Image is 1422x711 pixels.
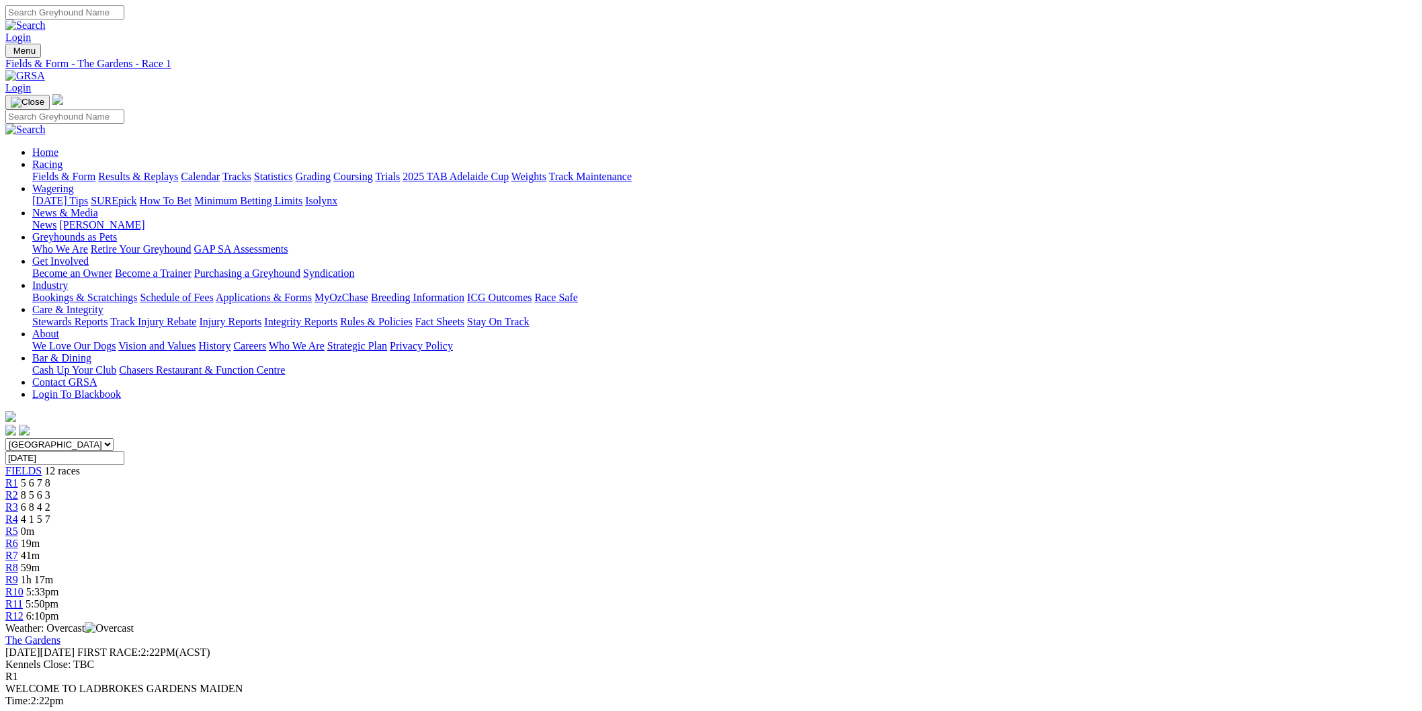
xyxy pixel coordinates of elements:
span: 19m [21,538,40,549]
span: 5 6 7 8 [21,477,50,489]
span: R7 [5,550,18,561]
a: Minimum Betting Limits [194,195,302,206]
img: Search [5,124,46,136]
span: 8 5 6 3 [21,489,50,501]
a: Calendar [181,171,220,182]
a: Contact GRSA [32,376,97,388]
span: [DATE] [5,646,40,658]
a: ICG Outcomes [467,292,532,303]
div: About [32,340,1417,352]
a: Tracks [222,171,251,182]
a: R4 [5,513,18,525]
a: Login To Blackbook [32,388,121,400]
span: R1 [5,671,18,682]
a: Stay On Track [467,316,529,327]
span: 12 races [44,465,80,476]
div: Care & Integrity [32,316,1417,328]
span: 4 1 5 7 [21,513,50,525]
a: Login [5,82,31,93]
span: 1h 17m [21,574,53,585]
img: Overcast [85,622,134,634]
a: Fields & Form - The Gardens - Race 1 [5,58,1417,70]
a: Login [5,32,31,43]
span: R1 [5,477,18,489]
a: Who We Are [32,243,88,255]
a: Integrity Reports [264,316,337,327]
a: Care & Integrity [32,304,103,315]
a: R6 [5,538,18,549]
div: Kennels Close: TBC [5,659,1417,671]
a: About [32,328,59,339]
a: Retire Your Greyhound [91,243,192,255]
a: Become an Owner [32,267,112,279]
span: 5:50pm [26,598,58,610]
a: Isolynx [305,195,337,206]
span: 2:22PM(ACST) [77,646,210,658]
a: Schedule of Fees [140,292,213,303]
a: Weights [511,171,546,182]
a: R10 [5,586,24,597]
a: SUREpick [91,195,136,206]
a: Coursing [333,171,373,182]
img: logo-grsa-white.png [52,94,63,105]
a: Industry [32,280,68,291]
a: Careers [233,340,266,351]
img: logo-grsa-white.png [5,411,16,422]
div: News & Media [32,219,1417,231]
a: [PERSON_NAME] [59,219,144,231]
a: Trials [375,171,400,182]
div: Wagering [32,195,1417,207]
a: Syndication [303,267,354,279]
span: 6 8 4 2 [21,501,50,513]
a: Home [32,147,58,158]
a: News & Media [32,207,98,218]
a: Bar & Dining [32,352,91,364]
input: Search [5,5,124,19]
span: R3 [5,501,18,513]
a: Get Involved [32,255,89,267]
a: News [32,219,56,231]
div: Get Involved [32,267,1417,280]
span: 5:33pm [26,586,59,597]
a: Strategic Plan [327,340,387,351]
button: Toggle navigation [5,44,41,58]
a: Who We Are [269,340,325,351]
a: Cash Up Your Club [32,364,116,376]
img: Close [11,97,44,108]
span: Time: [5,695,31,706]
a: R2 [5,489,18,501]
a: FIELDS [5,465,42,476]
a: MyOzChase [315,292,368,303]
a: Fact Sheets [415,316,464,327]
a: Statistics [254,171,293,182]
span: [DATE] [5,646,75,658]
button: Toggle navigation [5,95,50,110]
a: Stewards Reports [32,316,108,327]
a: Chasers Restaurant & Function Centre [119,364,285,376]
span: R8 [5,562,18,573]
a: R5 [5,526,18,537]
span: Menu [13,46,36,56]
a: Rules & Policies [340,316,413,327]
span: R9 [5,574,18,585]
a: Grading [296,171,331,182]
a: How To Bet [140,195,192,206]
a: We Love Our Dogs [32,340,116,351]
a: R12 [5,610,24,622]
a: Race Safe [534,292,577,303]
a: Track Maintenance [549,171,632,182]
a: Greyhounds as Pets [32,231,117,243]
div: Bar & Dining [32,364,1417,376]
div: Greyhounds as Pets [32,243,1417,255]
a: Breeding Information [371,292,464,303]
a: The Gardens [5,634,60,646]
img: GRSA [5,70,45,82]
a: Results & Replays [98,171,178,182]
a: R11 [5,598,23,610]
span: FIRST RACE: [77,646,140,658]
